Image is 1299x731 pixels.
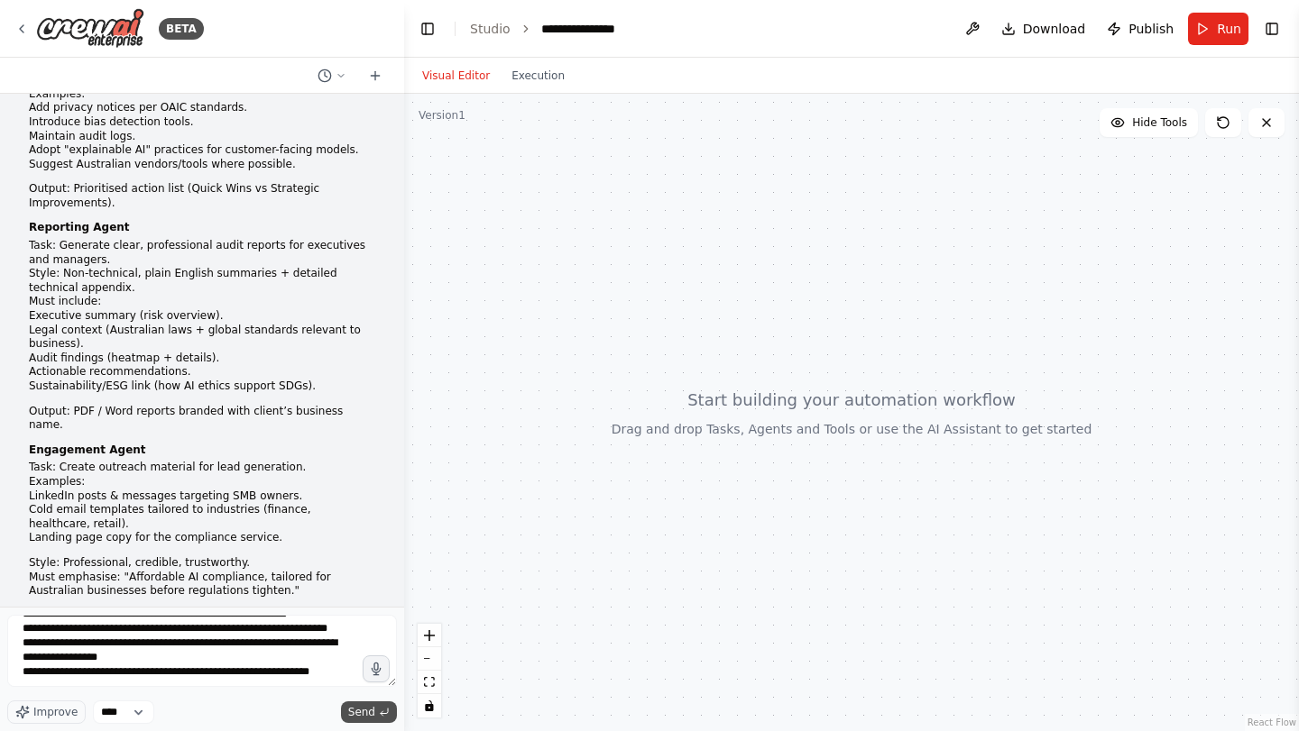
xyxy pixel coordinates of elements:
span: Publish [1129,20,1174,38]
span: Hide Tools [1132,115,1187,130]
li: Add privacy notices per OAIC standards. [29,101,375,115]
button: Improve [7,700,86,724]
li: Sustainability/ESG link (how AI ethics support SDGs). [29,379,375,394]
button: Publish [1100,13,1181,45]
img: Logo [36,8,144,49]
li: Task: Generate clear, professional audit reports for executives and managers. [29,239,375,267]
button: fit view [418,671,441,694]
strong: Reporting Agent [29,221,130,233]
li: Maintain audit logs. [29,130,375,144]
button: Visual Editor [411,65,501,87]
nav: breadcrumb [470,20,634,38]
div: BETA [159,18,204,40]
button: Show right sidebar [1259,16,1285,41]
span: Download [1023,20,1086,38]
button: Switch to previous chat [310,65,354,87]
li: Output: PDF / Word reports branded with client’s business name. [29,405,375,433]
li: Cold email templates tailored to industries (finance, healthcare, retail). [29,503,375,531]
li: Style: Professional, credible, trustworthy. [29,556,375,571]
li: Actionable recommendations. [29,365,375,379]
span: Run [1217,20,1241,38]
button: Hide left sidebar [415,16,440,41]
li: Examples: [29,87,375,172]
li: Output: Prioritised action list (Quick Wins vs Strategic Improvements). [29,182,375,210]
li: Adopt "explainable AI" practices for customer-facing models. [29,143,375,158]
button: Hide Tools [1100,108,1198,137]
a: React Flow attribution [1248,717,1296,727]
button: Click to speak your automation idea [363,655,390,682]
a: Studio [470,22,511,36]
li: Examples: [29,475,375,545]
li: Must include: [29,295,375,393]
div: React Flow controls [418,624,441,717]
button: zoom out [418,647,441,671]
strong: Engagement Agent [29,443,146,456]
li: Task: Create outreach material for lead generation. [29,461,375,475]
li: Executive summary (risk overview). [29,309,375,324]
li: Suggest Australian vendors/tools where possible. [29,158,375,172]
button: Download [994,13,1093,45]
li: Legal context (Australian laws + global standards relevant to business). [29,324,375,352]
li: Must emphasise: "Affordable AI compliance, tailored for Australian businesses before regulations ... [29,571,375,599]
button: Send [341,701,397,723]
li: Style: Non-technical, plain English summaries + detailed technical appendix. [29,267,375,295]
li: Landing page copy for the compliance service. [29,531,375,545]
span: Send [348,705,375,719]
li: Introduce bias detection tools. [29,115,375,130]
li: LinkedIn posts & messages targeting SMB owners. [29,489,375,504]
li: Audit findings (heatmap + details). [29,352,375,366]
button: Execution [501,65,576,87]
button: toggle interactivity [418,694,441,717]
button: Start a new chat [361,65,390,87]
span: Improve [33,705,78,719]
button: Run [1188,13,1248,45]
button: zoom in [418,624,441,647]
div: Version 1 [419,108,465,123]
